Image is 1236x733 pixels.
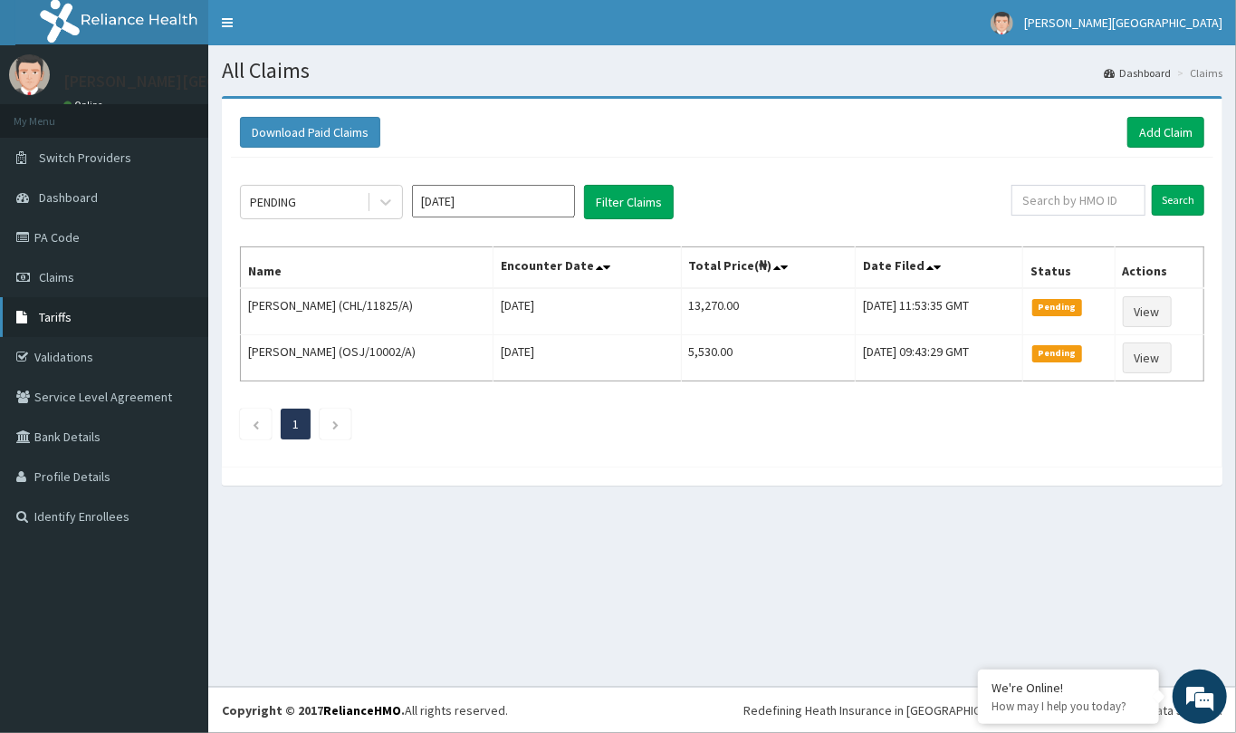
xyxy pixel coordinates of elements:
[241,335,493,381] td: [PERSON_NAME] (OSJ/10002/A)
[241,247,493,289] th: Name
[991,12,1013,34] img: User Image
[1123,342,1172,373] a: View
[1011,185,1145,216] input: Search by HMO ID
[992,680,1145,696] div: We're Online!
[63,73,331,90] p: [PERSON_NAME][GEOGRAPHIC_DATA]
[241,288,493,335] td: [PERSON_NAME] (CHL/11825/A)
[208,687,1236,733] footer: All rights reserved.
[1152,185,1204,216] input: Search
[584,185,674,219] button: Filter Claims
[1115,247,1203,289] th: Actions
[39,189,98,206] span: Dashboard
[1023,247,1116,289] th: Status
[1032,299,1082,315] span: Pending
[252,416,260,432] a: Previous page
[855,335,1022,381] td: [DATE] 09:43:29 GMT
[743,701,1222,719] div: Redefining Heath Insurance in [GEOGRAPHIC_DATA] using Telemedicine and Data Science!
[323,702,401,719] a: RelianceHMO
[855,247,1022,289] th: Date Filed
[493,247,681,289] th: Encounter Date
[292,416,299,432] a: Page 1 is your current page
[331,416,340,432] a: Next page
[1123,296,1172,327] a: View
[63,99,107,111] a: Online
[681,247,855,289] th: Total Price(₦)
[222,702,405,719] strong: Copyright © 2017 .
[681,288,855,335] td: 13,270.00
[39,309,72,325] span: Tariffs
[992,699,1145,714] p: How may I help you today?
[240,117,380,148] button: Download Paid Claims
[412,185,575,217] input: Select Month and Year
[222,59,1222,82] h1: All Claims
[681,335,855,381] td: 5,530.00
[493,288,681,335] td: [DATE]
[1032,345,1082,362] span: Pending
[1024,14,1222,31] span: [PERSON_NAME][GEOGRAPHIC_DATA]
[39,269,74,285] span: Claims
[250,193,296,211] div: PENDING
[9,54,50,95] img: User Image
[1127,117,1204,148] a: Add Claim
[855,288,1022,335] td: [DATE] 11:53:35 GMT
[39,149,131,166] span: Switch Providers
[1104,65,1171,81] a: Dashboard
[493,335,681,381] td: [DATE]
[1173,65,1222,81] li: Claims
